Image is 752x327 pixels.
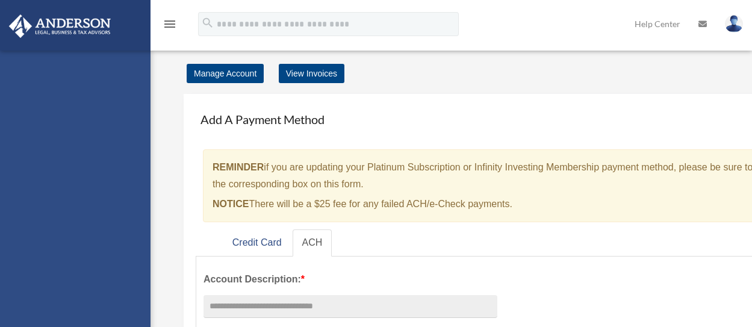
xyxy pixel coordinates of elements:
[223,229,291,257] a: Credit Card
[201,16,214,30] i: search
[163,17,177,31] i: menu
[293,229,332,257] a: ACH
[187,64,264,83] a: Manage Account
[213,162,264,172] strong: REMINDER
[279,64,344,83] a: View Invoices
[204,271,497,288] label: Account Description:
[5,14,114,38] img: Anderson Advisors Platinum Portal
[163,21,177,31] a: menu
[725,15,743,33] img: User Pic
[213,199,249,209] strong: NOTICE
